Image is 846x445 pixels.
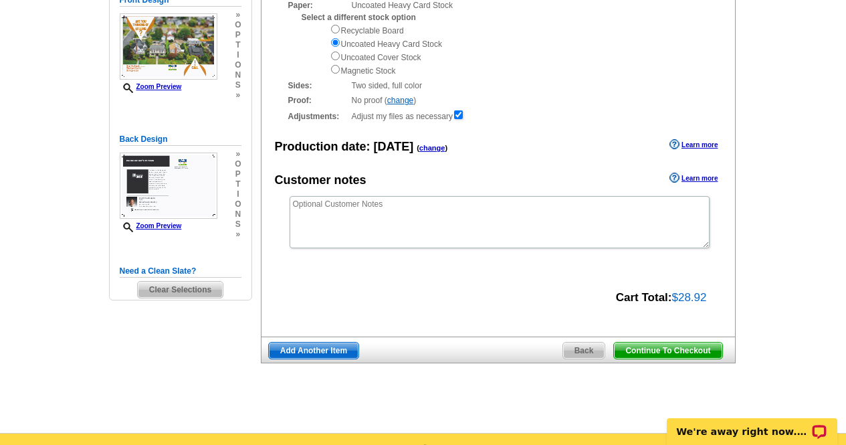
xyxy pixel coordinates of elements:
[235,230,241,240] span: »
[235,189,241,199] span: i
[235,209,241,219] span: n
[235,219,241,230] span: s
[235,10,241,20] span: »
[288,110,348,122] strong: Adjustments:
[614,343,722,359] span: Continue To Checkout
[235,20,241,30] span: o
[268,342,359,359] a: Add Another Item
[120,83,182,90] a: Zoom Preview
[269,343,358,359] span: Add Another Item
[235,80,241,90] span: s
[235,149,241,159] span: »
[302,13,416,22] strong: Select a different stock option
[562,342,606,359] a: Back
[235,169,241,179] span: p
[563,343,605,359] span: Back
[120,153,217,219] img: small-thumb.jpg
[235,179,241,189] span: t
[138,282,223,298] span: Clear Selections
[417,144,447,152] span: ( )
[235,30,241,40] span: p
[330,23,708,77] div: Recyclable Board Uncoated Heavy Card Stock Uncoated Cover Stock Magnetic Stock
[275,171,366,189] div: Customer notes
[235,60,241,70] span: o
[658,403,846,445] iframe: LiveChat chat widget
[235,70,241,80] span: n
[120,13,217,80] img: small-thumb.jpg
[288,80,708,92] div: Two sided, full color
[235,199,241,209] span: o
[235,40,241,50] span: t
[120,265,241,278] h5: Need a Clean Slate?
[387,96,413,105] a: change
[672,291,707,304] span: $28.92
[669,173,718,183] a: Learn more
[288,94,348,106] strong: Proof:
[120,133,241,146] h5: Back Design
[374,140,414,153] span: [DATE]
[235,50,241,60] span: i
[235,90,241,100] span: »
[288,109,708,122] div: Adjust my files as necessary
[288,94,708,106] div: No proof ( )
[275,138,448,156] div: Production date:
[288,80,348,92] strong: Sides:
[419,144,445,152] a: change
[616,291,672,304] strong: Cart Total:
[235,159,241,169] span: o
[120,222,182,230] a: Zoom Preview
[669,139,718,150] a: Learn more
